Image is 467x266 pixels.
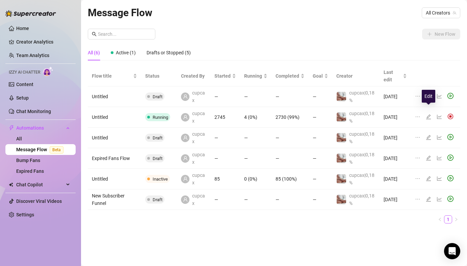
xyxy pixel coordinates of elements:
[447,113,453,119] img: svg%3e
[210,169,240,189] td: 85
[380,128,411,148] td: [DATE]
[88,128,141,148] td: Untitled
[309,169,332,189] td: —
[437,114,442,119] span: line-chart
[444,243,460,259] div: Open Intercom Messenger
[192,130,206,145] span: cupcax
[244,72,262,80] span: Running
[349,131,374,144] span: cupcax|0,18%
[192,151,206,166] span: cupcax
[380,169,411,189] td: [DATE]
[276,72,299,80] span: Completed
[454,217,458,221] span: right
[415,114,420,119] span: ellipsis
[415,135,420,140] span: ellipsis
[415,196,420,202] span: ellipsis
[415,176,420,181] span: ellipsis
[92,72,132,80] span: Flow title
[92,32,97,36] span: search
[88,5,152,21] article: Message Flow
[380,107,411,128] td: [DATE]
[437,94,442,99] span: line-chart
[309,66,332,86] th: Goal
[447,155,453,161] span: play-circle
[183,94,188,99] span: user
[415,94,420,99] span: ellipsis
[271,189,309,210] td: —
[426,8,456,18] span: All Creators
[183,135,188,140] span: user
[16,82,33,87] a: Content
[16,26,29,31] a: Home
[183,115,188,119] span: user
[337,92,346,101] img: cupcax|0,18%
[426,196,431,202] span: edit
[16,147,66,152] a: Message FlowBeta
[5,10,56,17] img: logo-BBDzfeDw.svg
[210,148,240,169] td: —
[16,136,22,141] a: All
[337,195,346,204] img: cupcax|0,18%
[240,128,271,148] td: —
[447,93,453,99] span: play-circle
[426,155,431,161] span: edit
[380,66,411,86] th: Last edit
[380,148,411,169] td: [DATE]
[452,215,460,223] li: Next Page
[116,50,136,55] span: Active (1)
[153,94,162,99] span: Draft
[437,135,442,140] span: line-chart
[153,156,162,161] span: Draft
[309,189,332,210] td: —
[380,189,411,210] td: [DATE]
[240,107,271,128] td: 4 (0%)
[349,172,374,185] span: cupcax|0,18%
[436,215,444,223] li: Previous Page
[447,134,453,140] span: play-circle
[349,193,374,206] span: cupcax|0,18%
[192,110,206,125] span: cupcax
[452,11,457,15] span: team
[380,86,411,107] td: [DATE]
[438,217,442,221] span: left
[337,174,346,184] img: cupcax|0,18%
[9,182,13,187] img: Chat Copilot
[452,215,460,223] button: right
[271,148,309,169] td: —
[88,189,141,210] td: New Subscriber Funnel
[141,66,177,86] th: Status
[153,135,162,140] span: Draft
[88,169,141,189] td: Untitled
[16,109,51,114] a: Chat Monitoring
[447,196,453,202] span: play-circle
[183,156,188,161] span: user
[271,128,309,148] td: —
[16,212,34,217] a: Settings
[309,86,332,107] td: —
[183,177,188,181] span: user
[437,176,442,181] span: line-chart
[50,146,63,154] span: Beta
[240,148,271,169] td: —
[177,66,210,86] th: Created By
[436,215,444,223] button: left
[214,72,231,80] span: Started
[88,49,100,56] div: All (6)
[192,89,206,104] span: cupcax
[16,36,70,47] a: Creator Analytics
[309,148,332,169] td: —
[16,168,44,174] a: Expired Fans
[88,148,141,169] td: Expired Fans Flow
[88,107,141,128] td: Untitled
[271,169,309,189] td: 85 (100%)
[422,90,435,103] div: Edit
[88,86,141,107] td: Untitled
[349,90,374,103] span: cupcax|0,18%
[9,125,14,131] span: thunderbolt
[16,95,29,101] a: Setup
[240,169,271,189] td: 0 (0%)
[240,189,271,210] td: —
[16,53,49,58] a: Team Analytics
[444,216,452,223] a: 1
[437,155,442,161] span: line-chart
